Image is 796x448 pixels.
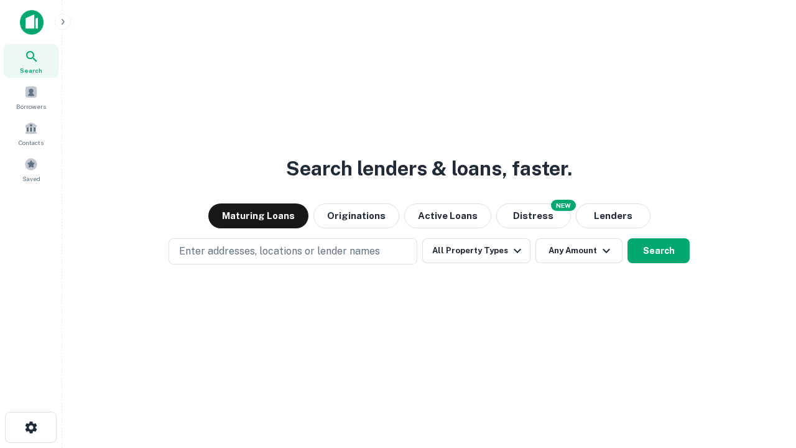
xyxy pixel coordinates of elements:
[422,238,530,263] button: All Property Types
[734,348,796,408] iframe: Chat Widget
[576,203,650,228] button: Lenders
[551,200,576,211] div: NEW
[627,238,690,263] button: Search
[496,203,571,228] button: Search distressed loans with lien and other non-mortgage details.
[22,174,40,184] span: Saved
[4,80,58,114] a: Borrowers
[20,65,42,75] span: Search
[4,44,58,78] a: Search
[4,116,58,150] a: Contacts
[20,10,44,35] img: capitalize-icon.png
[19,138,44,147] span: Contacts
[179,244,380,259] p: Enter addresses, locations or lender names
[208,203,308,228] button: Maturing Loans
[535,238,622,263] button: Any Amount
[169,238,417,264] button: Enter addresses, locations or lender names
[4,152,58,186] a: Saved
[404,203,491,228] button: Active Loans
[16,101,46,111] span: Borrowers
[286,154,572,184] h3: Search lenders & loans, faster.
[313,203,399,228] button: Originations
